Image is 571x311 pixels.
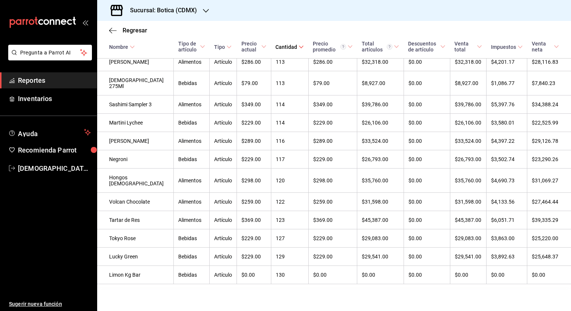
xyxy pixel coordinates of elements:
[404,229,450,248] td: $0.00
[9,300,91,308] span: Sugerir nueva función
[210,71,237,95] td: Artículo
[450,248,487,266] td: $29,541.00
[308,229,357,248] td: $229.00
[450,229,487,248] td: $29,083.00
[404,114,450,132] td: $0.00
[487,150,527,169] td: $3,502.74
[97,266,174,284] td: Limon Kg Bar
[237,169,271,193] td: $298.00
[308,132,357,150] td: $289.00
[97,95,174,114] td: Sashimi Sampler 3
[271,211,308,229] td: 123
[387,44,392,50] svg: El total artículos considera cambios de precios en los artículos así como costos adicionales por ...
[97,248,174,266] td: Lucky Green
[491,44,523,50] span: Impuestos
[527,211,571,229] td: $39,335.29
[97,71,174,95] td: [DEMOGRAPHIC_DATA] 275Ml
[210,248,237,266] td: Artículo
[404,193,450,211] td: $0.00
[8,45,92,60] button: Pregunta a Parrot AI
[313,41,352,53] span: Precio promedio
[357,169,404,193] td: $35,760.00
[18,145,91,155] span: Recomienda Parrot
[271,193,308,211] td: 122
[357,114,404,132] td: $26,106.00
[308,248,357,266] td: $229.00
[97,132,174,150] td: [PERSON_NAME]
[174,114,210,132] td: Bebidas
[271,53,308,71] td: 113
[18,128,81,137] span: Ayuda
[308,95,357,114] td: $349.00
[271,266,308,284] td: 130
[487,169,527,193] td: $4,690.73
[214,44,232,50] span: Tipo
[404,211,450,229] td: $0.00
[491,44,516,50] div: Impuestos
[174,53,210,71] td: Alimentos
[174,95,210,114] td: Alimentos
[404,71,450,95] td: $0.00
[275,44,304,50] span: Cantidad
[450,71,487,95] td: $8,927.00
[450,169,487,193] td: $35,760.00
[210,95,237,114] td: Artículo
[527,266,571,284] td: $0.00
[82,19,88,25] button: open_drawer_menu
[109,27,147,34] button: Regresar
[210,229,237,248] td: Artículo
[271,229,308,248] td: 127
[271,169,308,193] td: 120
[404,95,450,114] td: $0.00
[5,54,92,62] a: Pregunta a Parrot AI
[357,211,404,229] td: $45,387.00
[408,41,445,53] span: Descuentos de artículo
[97,169,174,193] td: Hongos [DEMOGRAPHIC_DATA]
[454,41,475,53] div: Venta total
[174,169,210,193] td: Alimentos
[174,248,210,266] td: Bebidas
[357,193,404,211] td: $31,598.00
[275,44,297,50] div: Cantidad
[487,266,527,284] td: $0.00
[308,266,357,284] td: $0.00
[487,229,527,248] td: $3,863.00
[210,211,237,229] td: Artículo
[271,71,308,95] td: 113
[527,114,571,132] td: $22,525.99
[237,95,271,114] td: $349.00
[308,211,357,229] td: $369.00
[362,41,393,53] div: Total artículos
[210,132,237,150] td: Artículo
[174,229,210,248] td: Bebidas
[357,266,404,284] td: $0.00
[404,150,450,169] td: $0.00
[487,211,527,229] td: $6,051.71
[210,53,237,71] td: Artículo
[527,229,571,248] td: $25,220.00
[313,41,346,53] div: Precio promedio
[237,71,271,95] td: $79.00
[487,248,527,266] td: $3,892.63
[271,150,308,169] td: 117
[97,53,174,71] td: [PERSON_NAME]
[124,6,197,15] h3: Sucursal: Botica (CDMX)
[271,248,308,266] td: 129
[527,53,571,71] td: $28,116.83
[308,193,357,211] td: $259.00
[450,193,487,211] td: $31,598.00
[487,114,527,132] td: $3,580.01
[210,169,237,193] td: Artículo
[454,41,482,53] span: Venta total
[357,132,404,150] td: $33,524.00
[450,95,487,114] td: $39,786.00
[18,163,91,173] span: [DEMOGRAPHIC_DATA][PERSON_NAME][DATE]
[237,248,271,266] td: $229.00
[404,53,450,71] td: $0.00
[241,41,267,53] span: Precio actual
[174,132,210,150] td: Alimentos
[237,132,271,150] td: $289.00
[210,150,237,169] td: Artículo
[210,266,237,284] td: Artículo
[237,193,271,211] td: $259.00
